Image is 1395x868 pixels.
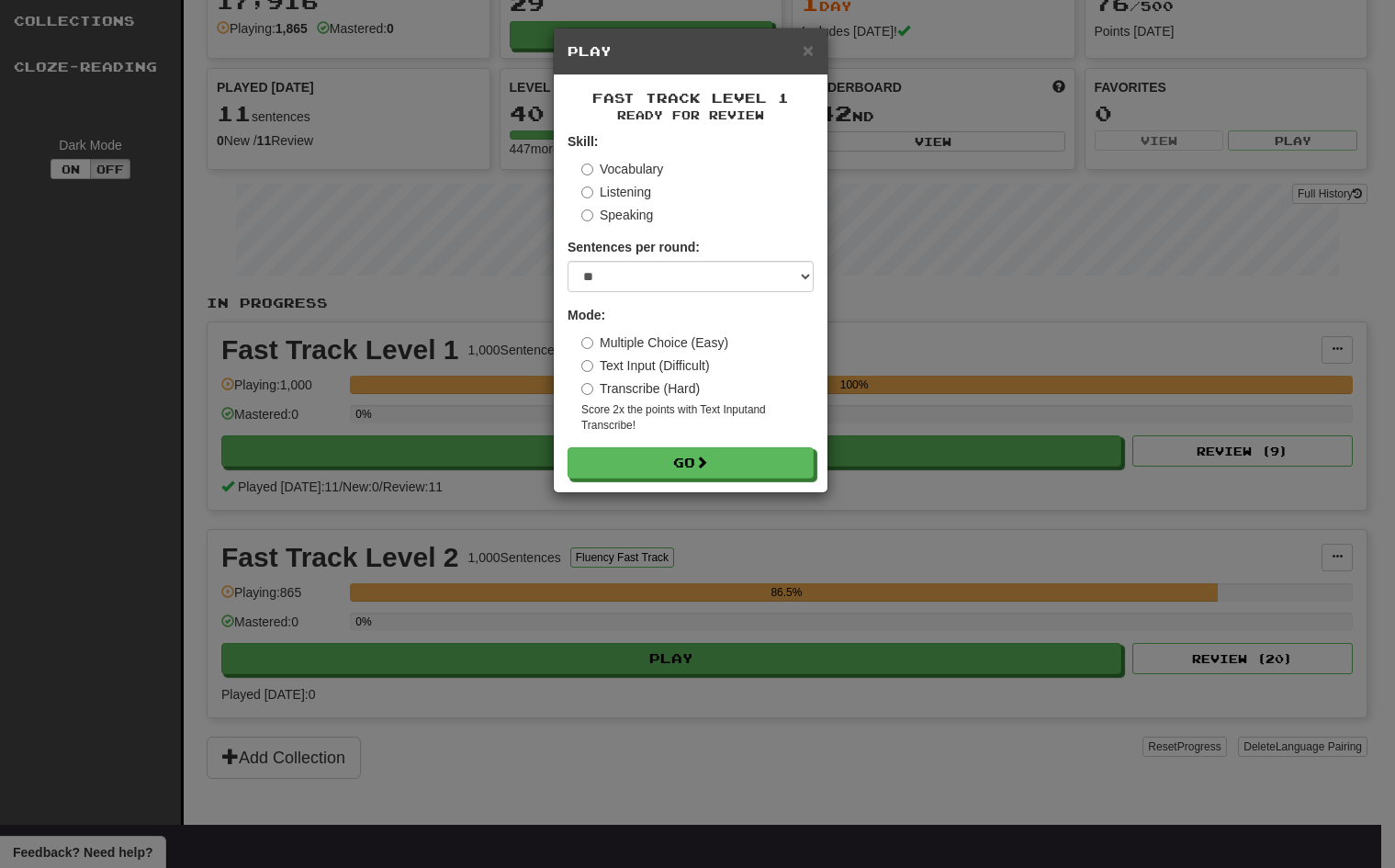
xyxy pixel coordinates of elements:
[581,333,728,352] label: Multiple Choice (Easy)
[581,360,593,372] input: Text Input (Difficult)
[581,206,653,224] label: Speaking
[568,42,814,61] h5: Play
[581,337,593,349] input: Multiple Choice (Easy)
[581,379,700,398] label: Transcribe (Hard)
[568,134,598,149] strong: Skill:
[581,160,663,178] label: Vocabulary
[568,308,605,322] strong: Mode:
[581,402,814,434] small: Score 2x the points with Text Input and Transcribe !
[803,39,814,61] span: ×
[803,40,814,60] button: Close
[592,90,789,106] span: Fast Track Level 1
[568,238,700,256] label: Sentences per round:
[581,183,651,201] label: Listening
[581,383,593,395] input: Transcribe (Hard)
[581,209,593,221] input: Speaking
[568,447,814,479] button: Go
[581,163,593,175] input: Vocabulary
[568,107,814,123] small: Ready for Review
[581,356,710,375] label: Text Input (Difficult)
[581,186,593,198] input: Listening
